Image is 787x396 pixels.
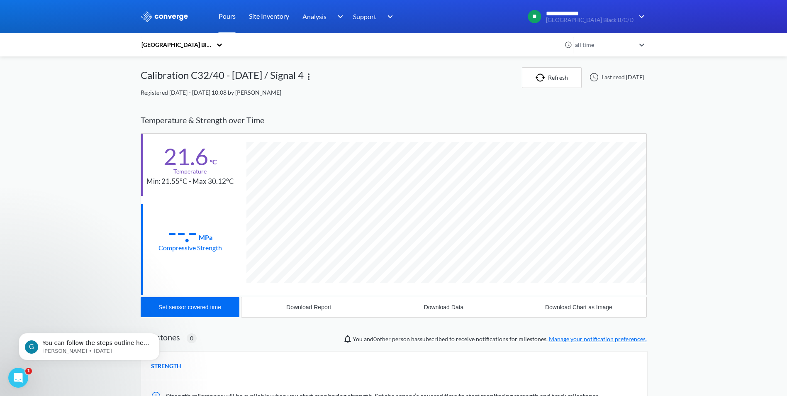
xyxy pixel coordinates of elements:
[8,368,28,388] iframe: Intercom live chat
[141,89,281,96] span: Registered [DATE] - [DATE] 10:08 by [PERSON_NAME]
[332,12,345,22] img: downArrow.svg
[25,368,32,374] span: 1
[141,107,647,133] div: Temperature & Strength over Time
[241,297,376,317] button: Download Report
[190,334,193,343] span: 0
[511,297,646,317] button: Download Chart as Image
[585,72,647,82] div: Last read [DATE]
[573,40,635,49] div: all time
[146,176,234,187] div: Min: 21.55°C - Max 30.12°C
[353,335,647,344] span: You and person has subscribed to receive notifications for milestones.
[545,304,612,310] div: Download Chart as Image
[536,73,548,82] img: icon-refresh.svg
[546,17,633,23] span: [GEOGRAPHIC_DATA] Black B/C/D
[302,11,326,22] span: Analysis
[373,335,391,342] span: 0 other
[173,167,207,176] div: Temperature
[141,297,239,317] button: Set sensor covered time
[141,11,189,22] img: logo_ewhite.svg
[286,304,331,310] div: Download Report
[522,67,582,88] button: Refresh
[6,315,172,374] iframe: Intercom notifications message
[163,146,208,167] div: 21.6
[382,12,395,22] img: downArrow.svg
[353,11,376,22] span: Support
[549,335,647,342] a: Manage your notification preferences.
[168,222,197,242] div: --.-
[633,12,647,22] img: downArrow.svg
[424,304,464,310] div: Download Data
[36,32,143,39] p: Message from Greg, sent 1w ago
[304,72,314,82] img: more.svg
[376,297,511,317] button: Download Data
[36,24,143,72] span: You can follow the steps outline here for the web platform [URL][DOMAIN_NAME] Other wise on the m...
[565,41,572,49] img: icon-clock.svg
[158,304,221,310] div: Set sensor covered time
[158,242,222,253] div: Compressive Strength
[343,334,353,344] img: notifications-icon.svg
[141,67,304,88] div: Calibration C32/40 - [DATE] / Signal 4
[141,40,212,49] div: [GEOGRAPHIC_DATA] Black B/C/D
